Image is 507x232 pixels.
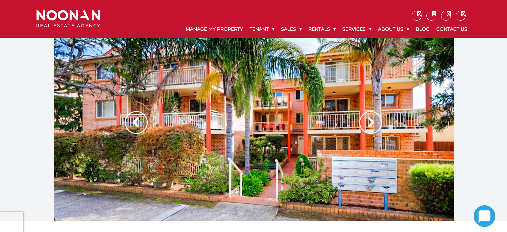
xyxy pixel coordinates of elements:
a: About Us [375,21,412,38]
a: Contact Us [433,21,471,38]
a: Sales [278,21,305,38]
img: Arrow slider [125,111,148,134]
a: Services [339,21,375,38]
a: Rentals [305,21,339,38]
img: Noonan Real Estate Agency [36,10,100,28]
a: Manage My Property [182,21,246,38]
a: Tenant [246,21,278,38]
a: Blog [412,21,433,38]
img: Arrow slider [359,111,382,134]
